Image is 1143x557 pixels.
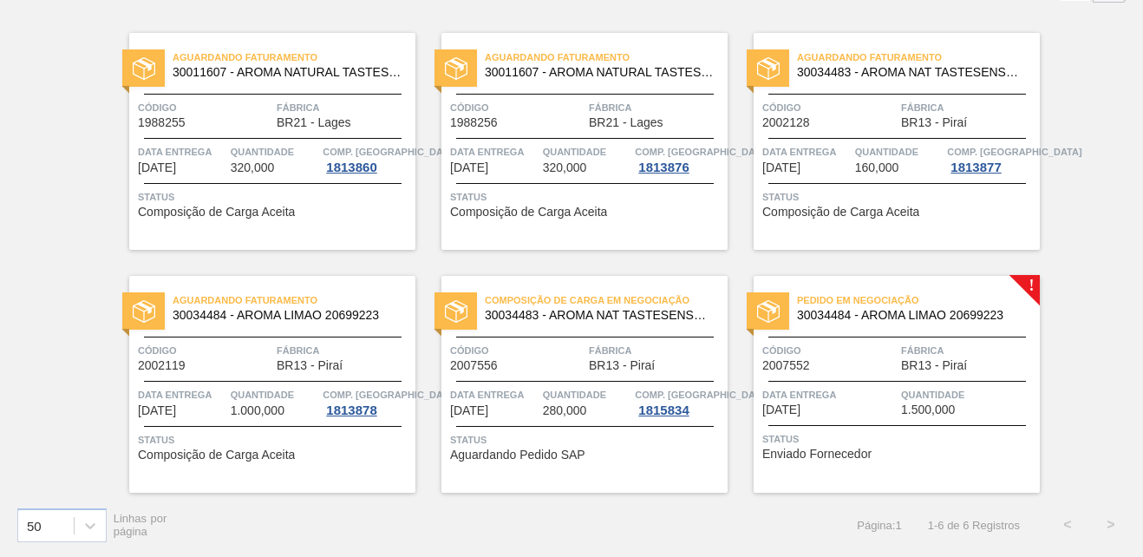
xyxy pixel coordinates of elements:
[450,359,498,372] span: 2007556
[450,116,498,129] span: 1988256
[635,161,692,174] div: 1813876
[762,359,810,372] span: 2007552
[103,276,415,493] a: statusAguardando Faturamento30034484 - AROMA LIMAO 20699223Código2002119FábricaBR13 - PiraíData e...
[589,342,723,359] span: Fábrica
[947,143,1035,174] a: Comp. [GEOGRAPHIC_DATA]1813877
[797,292,1040,309] span: Pedido em Negociação
[231,386,319,403] span: Quantidade
[728,33,1040,250] a: statusAguardando Faturamento30034483 - AROMA NAT TASTESENSE 20639899Código2002128FábricaBR13 - Pi...
[133,300,155,323] img: status
[589,359,655,372] span: BR13 - Piraí
[277,359,343,372] span: BR13 - Piraí
[485,292,728,309] span: Composição de Carga em Negociação
[450,449,585,462] span: Aguardando Pedido SAP
[901,342,1035,359] span: Fábrica
[635,143,769,161] span: Comp. Carga
[138,404,176,417] span: 17/09/2025
[543,143,631,161] span: Quantidade
[901,99,1035,116] span: Fábrica
[635,386,769,403] span: Comp. Carga
[589,116,663,129] span: BR21 - Lages
[450,206,607,219] span: Composição de Carga Aceita
[138,143,226,161] span: Data entrega
[543,161,587,174] span: 320,000
[901,359,967,372] span: BR13 - Piraí
[855,161,899,174] span: 160,000
[138,116,186,129] span: 1988255
[138,206,295,219] span: Composição de Carga Aceita
[138,99,272,116] span: Código
[901,386,1035,403] span: Quantidade
[138,188,411,206] span: Status
[450,99,585,116] span: Código
[450,143,539,161] span: Data entrega
[728,276,1040,493] a: !statusPedido em Negociação30034484 - AROMA LIMAO 20699223Código2007552FábricaBR13 - PiraíData en...
[762,430,1035,448] span: Status
[231,404,284,417] span: 1.000,000
[173,49,415,66] span: Aguardando Faturamento
[901,116,967,129] span: BR13 - Piraí
[762,448,872,461] span: Enviado Fornecedor
[415,33,728,250] a: statusAguardando Faturamento30011607 - AROMA NATURAL TASTESENSE 20648938Código1988256FábricaBR21 ...
[138,342,272,359] span: Código
[323,403,380,417] div: 1813878
[485,49,728,66] span: Aguardando Faturamento
[138,431,411,449] span: Status
[762,386,897,403] span: Data entrega
[133,57,155,80] img: status
[1046,503,1089,547] button: <
[947,143,1081,161] span: Comp. Carga
[323,386,411,417] a: Comp. [GEOGRAPHIC_DATA]1813878
[762,116,810,129] span: 2002128
[173,292,415,309] span: Aguardando Faturamento
[762,403,800,416] span: 03/10/2025
[635,386,723,417] a: Comp. [GEOGRAPHIC_DATA]1815834
[589,99,723,116] span: Fábrica
[445,300,467,323] img: status
[103,33,415,250] a: statusAguardando Faturamento30011607 - AROMA NATURAL TASTESENSE 20648938Código1988255FábricaBR21 ...
[114,512,167,538] span: Linhas por página
[323,143,457,161] span: Comp. Carga
[762,143,851,161] span: Data entrega
[277,99,411,116] span: Fábrica
[323,143,411,174] a: Comp. [GEOGRAPHIC_DATA]1813860
[450,404,488,417] span: 02/10/2025
[543,404,587,417] span: 280,000
[901,403,955,416] span: 1.500,000
[1089,503,1133,547] button: >
[797,309,1026,322] span: 30034484 - AROMA LIMAO 20699223
[762,206,919,219] span: Composição de Carga Aceita
[277,342,411,359] span: Fábrica
[27,518,42,533] div: 50
[231,161,275,174] span: 320,000
[635,143,723,174] a: Comp. [GEOGRAPHIC_DATA]1813876
[857,519,901,532] span: Página : 1
[757,57,780,80] img: status
[855,143,944,161] span: Quantidade
[928,519,1020,532] span: 1 - 6 de 6 Registros
[277,116,351,129] span: BR21 - Lages
[231,143,319,161] span: Quantidade
[450,188,723,206] span: Status
[762,188,1035,206] span: Status
[138,386,226,403] span: Data entrega
[762,99,897,116] span: Código
[138,449,295,462] span: Composição de Carga Aceita
[797,66,1026,79] span: 30034483 - AROMA NAT TASTESENSE 20639899
[173,66,402,79] span: 30011607 - AROMA NATURAL TASTESENSE 20648938
[757,300,780,323] img: status
[762,161,800,174] span: 16/09/2025
[450,161,488,174] span: 14/09/2025
[450,342,585,359] span: Código
[173,309,402,322] span: 30034484 - AROMA LIMAO 20699223
[323,161,380,174] div: 1813860
[138,359,186,372] span: 2002119
[947,161,1004,174] div: 1813877
[485,66,714,79] span: 30011607 - AROMA NATURAL TASTESENSE 20648938
[543,386,631,403] span: Quantidade
[450,431,723,449] span: Status
[415,276,728,493] a: statusComposição de Carga em Negociação30034483 - AROMA NAT TASTESENSE 20639899Código2007556Fábri...
[797,49,1040,66] span: Aguardando Faturamento
[450,386,539,403] span: Data entrega
[762,342,897,359] span: Código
